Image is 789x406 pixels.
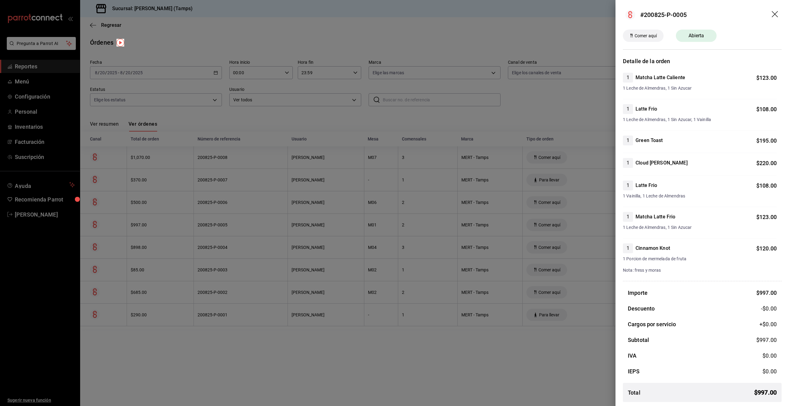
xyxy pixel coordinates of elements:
h4: Matcha Latte Caliente [636,74,685,81]
h4: Latte Frio [636,105,657,113]
button: drag [772,11,779,18]
span: 1 Porcion de mermelada de fruta [623,256,777,262]
h4: Cinnamon Knot [636,245,670,252]
span: 1 [623,182,633,189]
h4: Latte Frio [636,182,657,189]
span: -$0.00 [761,304,777,313]
span: $ 123.00 [756,75,777,81]
span: 1 Vainilla, 1 Leche de Almendras [623,193,777,199]
span: $ 220.00 [756,160,777,166]
h3: IEPS [628,367,640,376]
span: $ 997.00 [756,290,777,296]
h3: Subtotal [628,336,649,344]
span: $ 997.00 [756,337,777,343]
span: 1 [623,105,633,113]
span: $ 195.00 [756,137,777,144]
h3: Detalle de la orden [623,57,782,65]
span: $ 123.00 [756,214,777,220]
span: 1 [623,74,633,81]
span: 1 Leche de Almendras, 1 Sin Azucar [623,85,777,91]
span: $ 0.00 [762,352,777,359]
span: 1 Leche de Almendras, 1 Sin Azucar, 1 Vainilla [623,116,777,123]
h3: IVA [628,351,636,360]
span: 1 [623,137,633,144]
span: $ 997.00 [754,388,777,397]
span: 1 Leche de Almendras, 1 Sin Azucar [623,224,777,231]
span: $ 120.00 [756,245,777,252]
span: $ 108.00 [756,106,777,112]
span: Nota: fress y moras [623,268,661,273]
span: $ 0.00 [762,368,777,375]
img: Tooltip marker [117,39,124,47]
div: #200825-P-0005 [640,10,687,19]
span: 1 [623,159,633,167]
h4: Green Toast [636,137,663,144]
span: Abierta [685,32,708,39]
h3: Descuento [628,304,655,313]
span: +$ 0.00 [759,320,777,328]
span: Comer aquí [632,33,659,39]
span: 1 [623,245,633,252]
h3: Total [628,388,640,397]
h3: Importe [628,289,648,297]
span: $ 108.00 [756,182,777,189]
h4: Cloud [PERSON_NAME] [636,159,688,167]
h4: Matcha Latte Frio [636,213,675,221]
h3: Cargos por servicio [628,320,676,328]
span: 1 [623,213,633,221]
